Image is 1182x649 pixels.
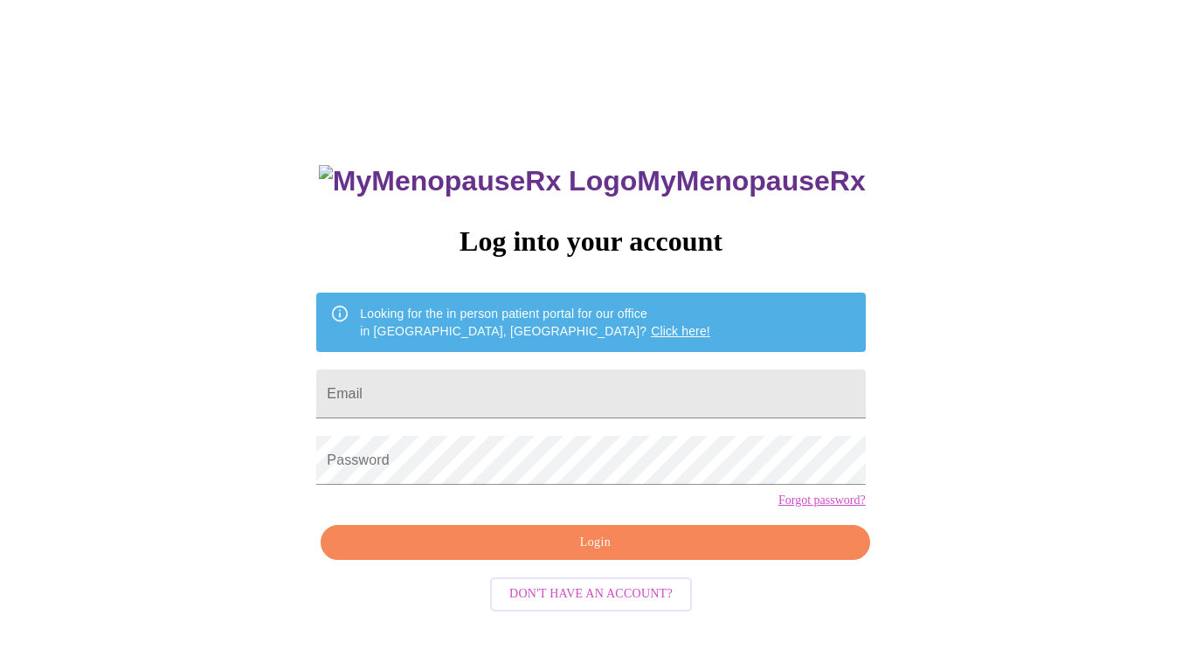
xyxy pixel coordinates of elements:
button: Login [321,525,869,561]
a: Click here! [651,324,710,338]
div: Looking for the in person patient portal for our office in [GEOGRAPHIC_DATA], [GEOGRAPHIC_DATA]? [360,298,710,347]
h3: MyMenopauseRx [319,165,866,197]
a: Forgot password? [778,494,866,507]
img: MyMenopauseRx Logo [319,165,637,197]
button: Don't have an account? [490,577,692,611]
span: Login [341,532,849,554]
a: Don't have an account? [486,585,696,600]
span: Don't have an account? [509,583,673,605]
h3: Log into your account [316,225,865,258]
